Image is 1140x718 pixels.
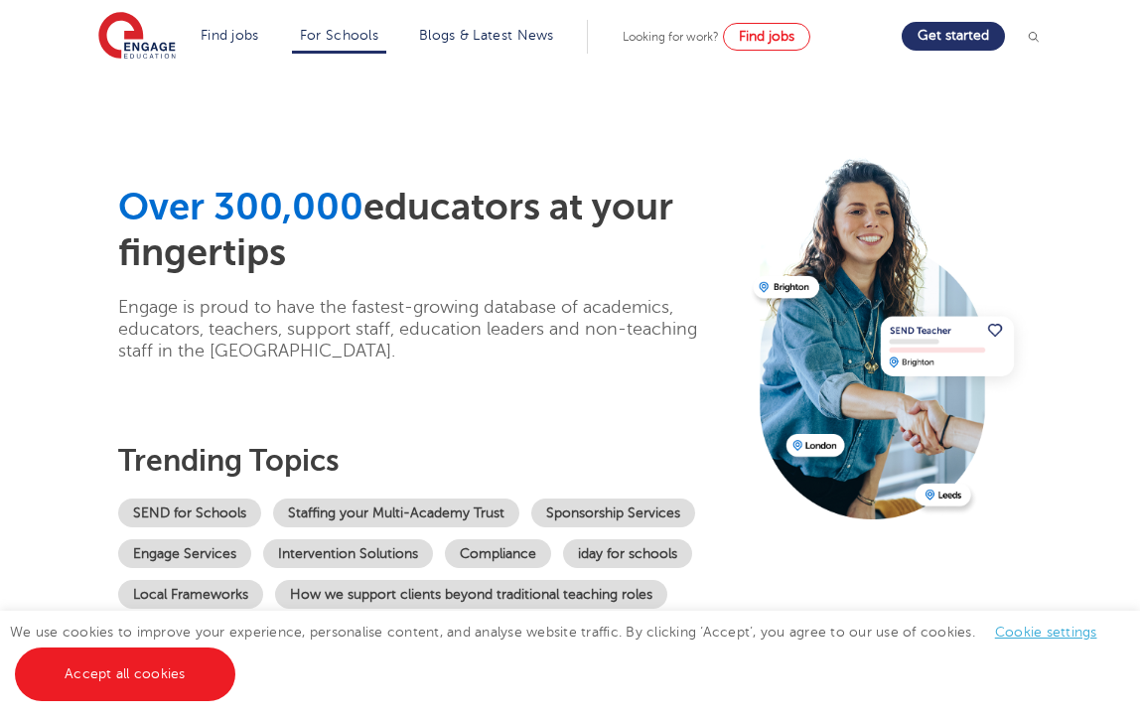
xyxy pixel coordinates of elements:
[300,28,378,43] a: For Schools
[118,186,363,228] span: Over 300,000
[10,625,1117,681] span: We use cookies to improve your experience, personalise content, and analyse website traffic. By c...
[445,539,551,568] a: Compliance
[118,185,739,276] h1: educators at your fingertips
[118,539,251,568] a: Engage Services
[201,28,259,43] a: Find jobs
[995,625,1097,640] a: Cookie settings
[273,499,519,527] a: Staffing your Multi-Academy Trust
[118,296,729,361] p: Engage is proud to have the fastest-growing database of academics, educators, teachers, support s...
[739,29,794,44] span: Find jobs
[118,443,739,479] h3: Trending topics
[118,499,261,527] a: SEND for Schools
[531,499,695,527] a: Sponsorship Services
[623,30,719,44] span: Looking for work?
[15,647,235,701] a: Accept all cookies
[118,580,263,609] a: Local Frameworks
[902,22,1005,51] a: Get started
[263,539,433,568] a: Intervention Solutions
[98,12,176,62] img: Engage Education
[723,23,810,51] a: Find jobs
[563,539,692,568] a: iday for schools
[275,580,667,609] a: How we support clients beyond traditional teaching roles
[419,28,554,43] a: Blogs & Latest News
